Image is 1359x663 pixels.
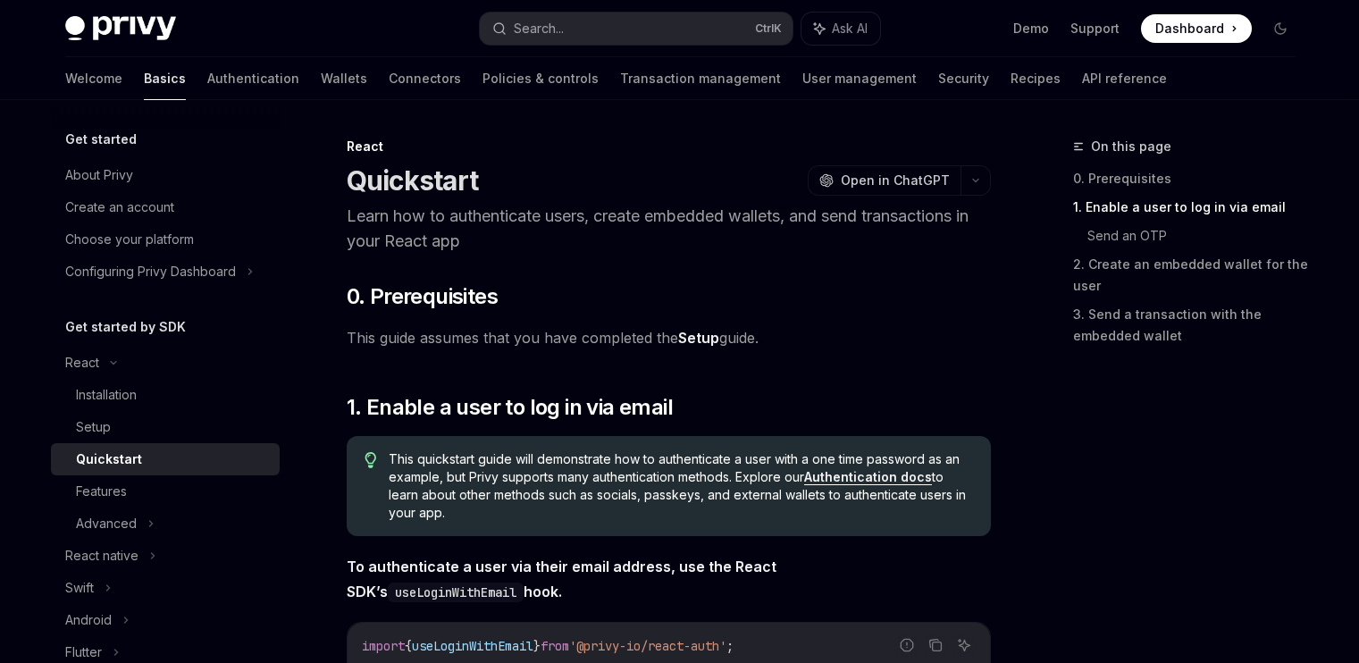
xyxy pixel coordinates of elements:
span: 0. Prerequisites [347,282,498,311]
a: Create an account [51,191,280,223]
a: Installation [51,379,280,411]
h1: Quickstart [347,164,479,197]
div: Advanced [76,513,137,534]
svg: Tip [365,452,377,468]
span: '@privy-io/react-auth' [569,638,726,654]
button: Ask AI [952,634,976,657]
button: Open in ChatGPT [808,165,961,196]
span: This quickstart guide will demonstrate how to authenticate a user with a one time password as an ... [389,450,972,522]
a: Welcome [65,57,122,100]
a: Wallets [321,57,367,100]
button: Report incorrect code [895,634,919,657]
img: dark logo [65,16,176,41]
div: React native [65,545,138,566]
a: Recipes [1011,57,1061,100]
div: Search... [514,18,564,39]
a: About Privy [51,159,280,191]
a: 3. Send a transaction with the embedded wallet [1073,300,1309,350]
span: On this page [1091,136,1171,157]
div: Quickstart [76,449,142,470]
div: Choose your platform [65,229,194,250]
h5: Get started [65,129,137,150]
a: Support [1070,20,1120,38]
div: About Privy [65,164,133,186]
button: Search...CtrlK [480,13,793,45]
a: Security [938,57,989,100]
div: Installation [76,384,137,406]
a: Authentication [207,57,299,100]
a: Choose your platform [51,223,280,256]
a: Dashboard [1141,14,1252,43]
button: Toggle dark mode [1266,14,1295,43]
a: Setup [678,329,719,348]
div: Configuring Privy Dashboard [65,261,236,282]
span: This guide assumes that you have completed the guide. [347,325,991,350]
a: Basics [144,57,186,100]
span: Dashboard [1155,20,1224,38]
a: User management [802,57,917,100]
div: Create an account [65,197,174,218]
span: Ask AI [832,20,868,38]
div: Android [65,609,112,631]
h5: Get started by SDK [65,316,186,338]
div: Features [76,481,127,502]
a: 0. Prerequisites [1073,164,1309,193]
a: Quickstart [51,443,280,475]
a: Send an OTP [1087,222,1309,250]
a: Policies & controls [482,57,599,100]
a: Authentication docs [804,469,932,485]
button: Ask AI [801,13,880,45]
div: React [347,138,991,155]
span: from [541,638,569,654]
div: Setup [76,416,111,438]
span: } [533,638,541,654]
span: ; [726,638,734,654]
div: Swift [65,577,94,599]
a: 1. Enable a user to log in via email [1073,193,1309,222]
span: Ctrl K [755,21,782,36]
code: useLoginWithEmail [388,583,524,602]
div: Flutter [65,642,102,663]
span: { [405,638,412,654]
span: useLoginWithEmail [412,638,533,654]
a: Demo [1013,20,1049,38]
span: import [362,638,405,654]
a: API reference [1082,57,1167,100]
span: Open in ChatGPT [841,172,950,189]
p: Learn how to authenticate users, create embedded wallets, and send transactions in your React app [347,204,991,254]
a: Features [51,475,280,508]
a: Transaction management [620,57,781,100]
strong: To authenticate a user via their email address, use the React SDK’s hook. [347,558,776,600]
div: React [65,352,99,373]
a: 2. Create an embedded wallet for the user [1073,250,1309,300]
span: 1. Enable a user to log in via email [347,393,673,422]
a: Setup [51,411,280,443]
button: Copy the contents from the code block [924,634,947,657]
a: Connectors [389,57,461,100]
